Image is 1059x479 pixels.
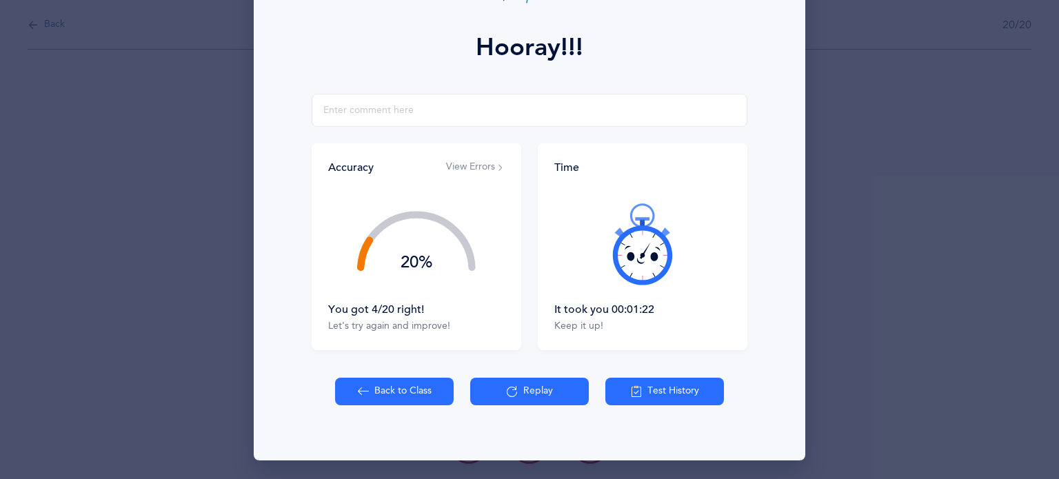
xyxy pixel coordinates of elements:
[312,94,747,127] input: Enter comment here
[328,160,374,175] div: Accuracy
[470,378,589,405] button: Replay
[554,160,731,175] div: Time
[328,320,505,334] div: Let's try again and improve!
[554,320,731,334] div: Keep it up!
[357,254,476,271] div: 20%
[554,302,731,317] div: It took you 00:01:22
[605,378,724,405] button: Test History
[446,161,505,174] button: View Errors
[335,378,454,405] button: Back to Class
[476,29,583,66] div: Hooray!!!
[328,302,505,317] div: You got 4/20 right!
